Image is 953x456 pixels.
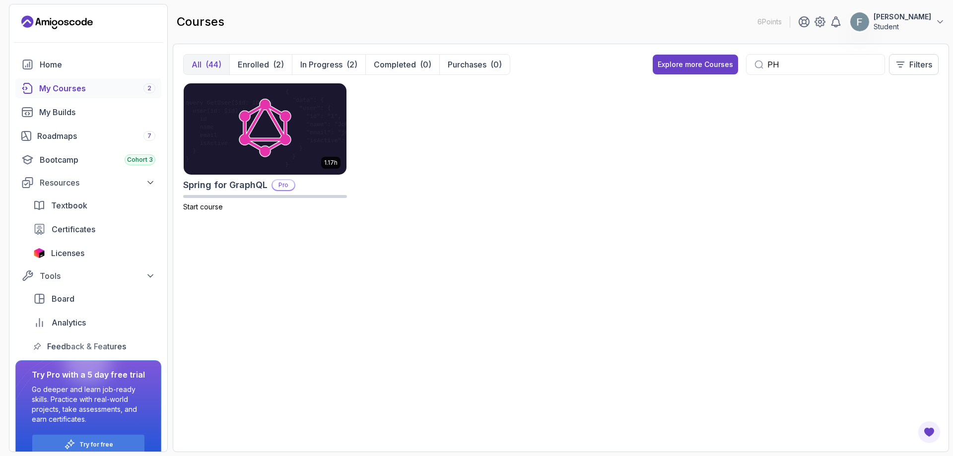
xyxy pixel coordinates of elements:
p: Purchases [448,59,486,70]
div: (2) [273,59,284,70]
span: 2 [147,84,151,92]
button: Resources [15,174,161,192]
p: Completed [374,59,416,70]
img: Spring for GraphQL card [184,83,346,175]
div: Home [40,59,155,70]
button: Purchases(0) [439,55,510,74]
p: In Progress [300,59,342,70]
a: board [27,289,161,309]
div: (0) [490,59,502,70]
img: user profile image [850,12,869,31]
a: textbook [27,195,161,215]
button: Tools [15,267,161,285]
div: Resources [40,177,155,189]
p: 1.17h [324,159,338,167]
h2: Spring for GraphQL [183,178,268,192]
a: home [15,55,161,74]
div: (2) [346,59,357,70]
a: Try for free [79,441,113,449]
span: Feedback & Features [47,340,126,352]
a: bootcamp [15,150,161,170]
button: In Progress(2) [292,55,365,74]
div: Tools [40,270,155,282]
p: All [192,59,202,70]
p: Enrolled [238,59,269,70]
div: Roadmaps [37,130,155,142]
span: Licenses [51,247,84,259]
a: licenses [27,243,161,263]
div: Bootcamp [40,154,155,166]
p: Pro [272,180,294,190]
a: builds [15,102,161,122]
a: Landing page [21,14,93,30]
button: Explore more Courses [653,55,738,74]
button: Filters [889,54,939,75]
button: Try for free [32,434,145,455]
button: All(44) [184,55,229,74]
a: analytics [27,313,161,332]
span: Board [52,293,74,305]
div: My Courses [39,82,155,94]
a: feedback [27,336,161,356]
p: [PERSON_NAME] [874,12,931,22]
span: Cohort 3 [127,156,153,164]
span: Textbook [51,199,87,211]
div: (0) [420,59,431,70]
button: Enrolled(2) [229,55,292,74]
div: (44) [205,59,221,70]
p: Filters [909,59,932,70]
input: Search... [767,59,877,70]
span: Analytics [52,317,86,328]
button: Open Feedback Button [917,420,941,444]
span: Start course [183,202,223,211]
button: user profile image[PERSON_NAME]Student [850,12,945,32]
p: Go deeper and learn job-ready skills. Practice with real-world projects, take assessments, and ea... [32,385,145,424]
img: jetbrains icon [33,248,45,258]
a: courses [15,78,161,98]
a: roadmaps [15,126,161,146]
a: certificates [27,219,161,239]
p: 6 Points [757,17,782,27]
h2: courses [177,14,224,30]
span: Certificates [52,223,95,235]
div: Explore more Courses [658,60,733,69]
div: My Builds [39,106,155,118]
p: Student [874,22,931,32]
button: Completed(0) [365,55,439,74]
span: 7 [147,132,151,140]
